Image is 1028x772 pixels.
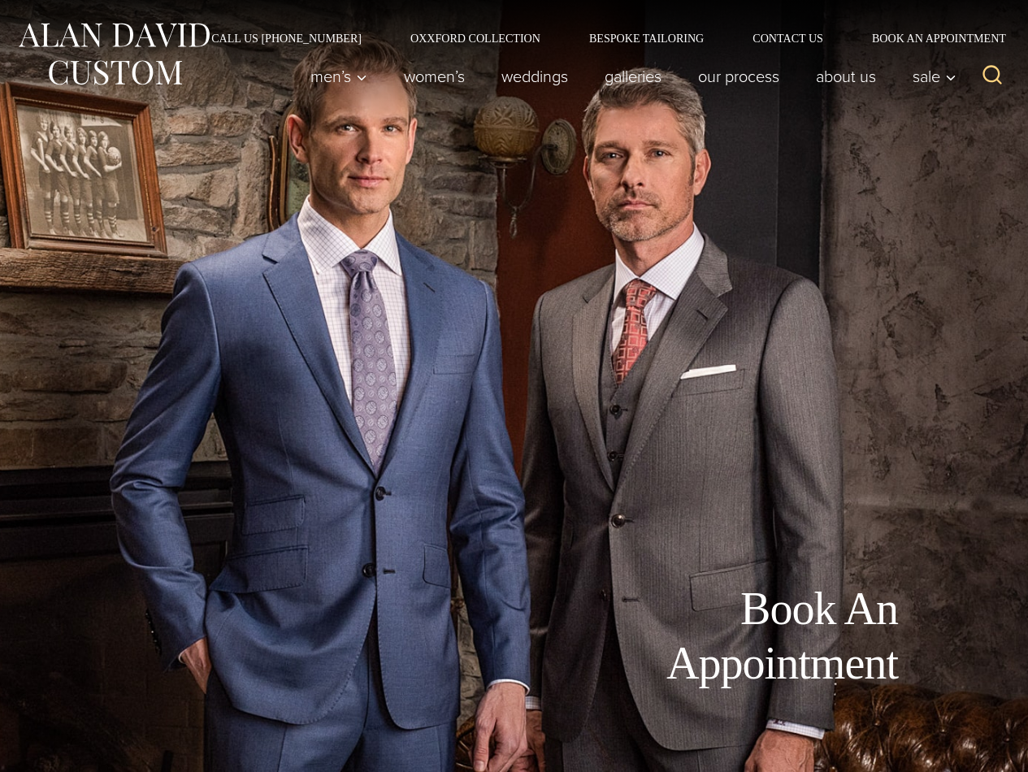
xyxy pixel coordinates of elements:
[565,33,728,44] a: Bespoke Tailoring
[293,60,965,93] nav: Primary Navigation
[16,18,211,90] img: Alan David Custom
[680,60,798,93] a: Our Process
[973,57,1012,96] button: View Search Form
[386,60,484,93] a: Women’s
[913,68,956,85] span: Sale
[728,33,848,44] a: Contact Us
[310,68,367,85] span: Men’s
[187,33,386,44] a: Call Us [PHONE_NUMBER]
[532,582,898,691] h1: Book An Appointment
[587,60,680,93] a: Galleries
[484,60,587,93] a: weddings
[187,33,1012,44] nav: Secondary Navigation
[848,33,1012,44] a: Book an Appointment
[798,60,895,93] a: About Us
[386,33,565,44] a: Oxxford Collection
